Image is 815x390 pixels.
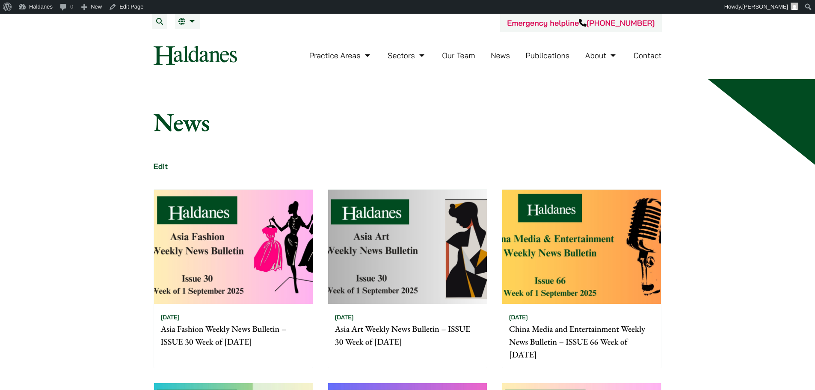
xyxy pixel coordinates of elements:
[335,313,354,321] time: [DATE]
[154,107,662,137] h1: News
[526,51,570,60] a: Publications
[507,18,655,28] a: Emergency helpline[PHONE_NUMBER]
[502,189,661,368] a: [DATE] China Media and Entertainment Weekly News Bulletin – ISSUE 66 Week of [DATE]
[154,189,313,368] a: [DATE] Asia Fashion Weekly News Bulletin – ISSUE 30 Week of [DATE]
[742,3,788,10] span: [PERSON_NAME]
[491,51,510,60] a: News
[152,14,167,29] button: Search
[335,322,480,348] p: Asia Art Weekly News Bulletin – ISSUE 30 Week of [DATE]
[328,189,487,368] a: [DATE] Asia Art Weekly News Bulletin – ISSUE 30 Week of [DATE]
[161,322,306,348] p: Asia Fashion Weekly News Bulletin – ISSUE 30 Week of [DATE]
[442,51,475,60] a: Our Team
[585,51,618,60] a: About
[509,313,528,321] time: [DATE]
[154,161,168,171] a: Edit
[634,51,662,60] a: Contact
[388,51,426,60] a: Sectors
[309,51,372,60] a: Practice Areas
[154,46,237,65] img: Logo of Haldanes
[178,18,197,25] a: EN
[161,313,180,321] time: [DATE]
[509,322,654,361] p: China Media and Entertainment Weekly News Bulletin – ISSUE 66 Week of [DATE]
